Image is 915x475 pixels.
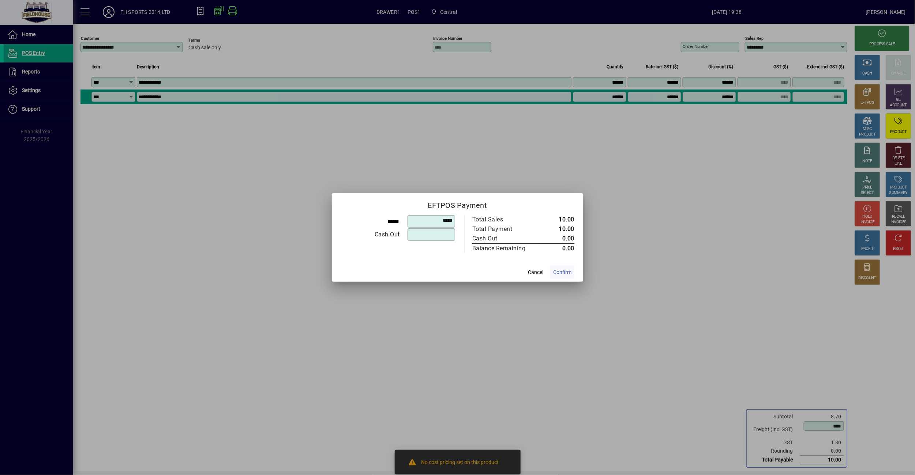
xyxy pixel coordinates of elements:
[332,193,583,214] h2: EFTPOS Payment
[541,224,574,234] td: 10.00
[524,266,547,279] button: Cancel
[472,244,534,253] div: Balance Remaining
[541,215,574,224] td: 10.00
[541,234,574,244] td: 0.00
[528,269,543,276] span: Cancel
[472,234,534,243] div: Cash Out
[472,224,541,234] td: Total Payment
[541,244,574,254] td: 0.00
[472,215,541,224] td: Total Sales
[550,266,574,279] button: Confirm
[553,269,571,276] span: Confirm
[341,230,400,239] div: Cash Out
